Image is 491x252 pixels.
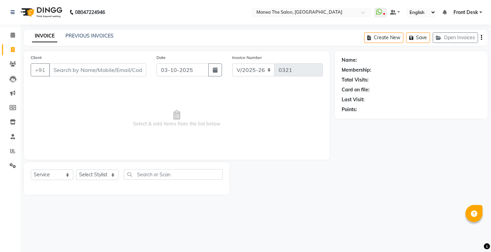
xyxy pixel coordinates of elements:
[32,30,57,42] a: INVOICE
[462,225,484,245] iframe: chat widget
[124,169,223,180] input: Search or Scan
[65,33,114,39] a: PREVIOUS INVOICES
[453,9,478,16] span: Front Desk
[31,85,323,153] span: Select & add items from the list below
[31,63,50,76] button: +91
[406,32,430,43] button: Save
[49,63,146,76] input: Search by Name/Mobile/Email/Code
[75,3,105,22] b: 08047224946
[232,55,262,61] label: Invoice Number
[342,106,357,113] div: Points:
[31,55,42,61] label: Client
[342,57,357,64] div: Name:
[157,55,166,61] label: Date
[342,66,371,74] div: Membership:
[433,32,478,43] button: Open Invoices
[17,3,64,22] img: logo
[342,86,370,93] div: Card on file:
[342,96,364,103] div: Last Visit:
[364,32,403,43] button: Create New
[342,76,369,84] div: Total Visits:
